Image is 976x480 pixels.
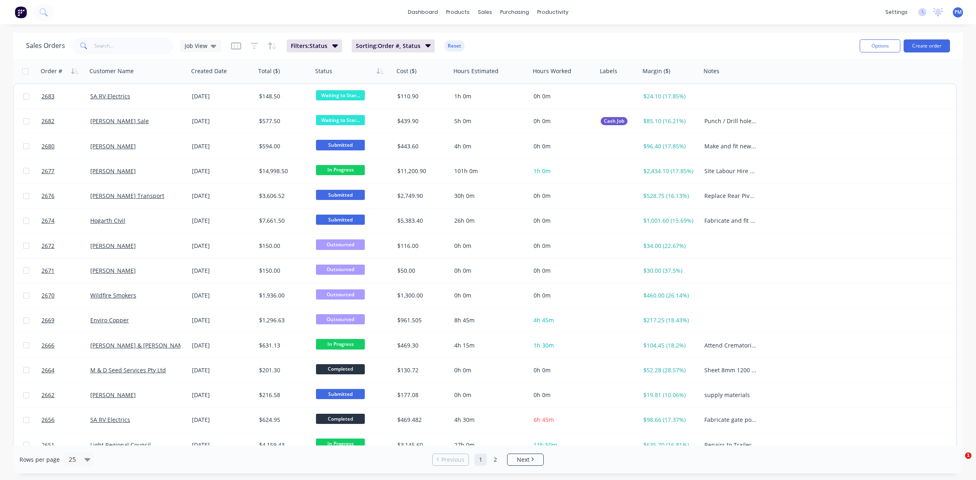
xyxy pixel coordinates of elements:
[643,217,695,225] div: $1,001.60 (15.69%)
[316,140,365,150] span: Submitted
[316,115,365,125] span: Waiting to Star...
[192,416,253,424] div: [DATE]
[397,267,445,275] div: $50.00
[454,192,523,200] div: 30h 0m
[90,366,166,374] a: M & D Seed Services Pty Ltd
[454,316,523,324] div: 8h 45m
[41,92,54,100] span: 2683
[192,291,253,300] div: [DATE]
[41,283,90,308] a: 2670
[643,92,695,100] div: $24.10 (17.85%)
[89,67,134,75] div: Customer Name
[192,92,253,100] div: [DATE]
[534,92,551,100] span: 0h 0m
[454,142,523,150] div: 4h 0m
[259,341,307,350] div: $631.13
[41,433,90,457] a: 2651
[454,391,523,399] div: 0h 0m
[881,6,912,18] div: settings
[704,142,757,150] div: Make and fit new mount to attach cage frame to canopy racks on landcruiser ute
[90,441,151,449] a: Light Regional Council
[397,341,445,350] div: $469.30
[397,291,445,300] div: $1,300.00
[517,456,529,464] span: Next
[185,41,207,50] span: Job View
[259,192,307,200] div: $3,606.52
[90,92,130,100] a: SA RV Electrics
[704,366,757,374] div: Sheet 8mm 1200 x 2400 & Angle 40x40x6 AL
[41,67,62,75] div: Order #
[259,416,307,424] div: $624.95
[442,6,474,18] div: products
[316,314,365,324] span: Outsourced
[41,242,54,250] span: 2672
[643,242,695,250] div: $34.00 (22.67%)
[41,383,90,407] a: 2662
[90,316,129,324] a: Enviro Copper
[643,267,695,275] div: $30.00 (37.5%)
[192,117,253,125] div: [DATE]
[643,416,695,424] div: $98.66 (17.37%)
[475,454,487,466] a: Page 1 is your current page
[41,134,90,159] a: 2680
[259,217,307,225] div: $7,661.50
[643,316,695,324] div: $217.25 (18.43%)
[604,117,624,125] span: Cash Job
[704,341,757,350] div: Attend Crematorium, inspect and free up processor that was jammed. Fabricate and install racking ...
[397,117,445,125] div: $439.90
[643,391,695,399] div: $19.81 (10.06%)
[533,67,571,75] div: Hours Worked
[643,192,695,200] div: $528.75 (16.13%)
[316,339,365,349] span: In Progress
[533,6,573,18] div: productivity
[192,391,253,399] div: [DATE]
[860,39,900,52] button: Options
[192,366,253,374] div: [DATE]
[192,316,253,324] div: [DATE]
[397,217,445,225] div: $5,383.40
[41,391,54,399] span: 2662
[948,452,968,472] iframe: Intercom live chat
[454,267,523,275] div: 0h 0m
[643,167,695,175] div: $2,434.10 (17.85%)
[192,142,253,150] div: [DATE]
[534,142,551,150] span: 0h 0m
[192,242,253,250] div: [DATE]
[600,67,617,75] div: Labels
[704,217,757,225] div: Fabricate and fit pintle style towbar to Ford Louisville truck
[287,39,342,52] button: Filters:Status
[259,92,307,100] div: $148.50
[704,416,757,424] div: Fabricate gate post to drawings
[41,159,90,183] a: 2677
[643,366,695,374] div: $52.28 (28.57%)
[15,6,27,18] img: Factory
[474,6,496,18] div: sales
[444,40,464,52] button: Reset
[489,454,501,466] a: Page 2
[192,441,253,449] div: [DATE]
[643,441,695,449] div: $635.70 (16.81%)
[397,242,445,250] div: $116.00
[454,167,523,175] div: 101h 0m
[90,267,136,274] a: [PERSON_NAME]
[41,258,90,283] a: 2671
[259,366,307,374] div: $201.30
[316,389,365,399] span: Submitted
[258,67,280,75] div: Total ($)
[41,267,54,275] span: 2671
[643,117,695,125] div: $85.10 (16.21%)
[41,291,54,300] span: 2670
[291,42,327,50] span: Filters: Status
[90,291,136,299] a: Wildfire Smokers
[454,366,523,374] div: 0h 0m
[454,242,523,250] div: 0h 0m
[259,142,307,150] div: $594.00
[41,316,54,324] span: 2669
[534,441,557,449] span: 11h 50m
[316,215,365,225] span: Submitted
[41,341,54,350] span: 2666
[90,391,136,399] a: [PERSON_NAME]
[643,341,695,350] div: $104.45 (18.2%)
[534,391,551,399] span: 0h 0m
[453,67,499,75] div: Hours Estimated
